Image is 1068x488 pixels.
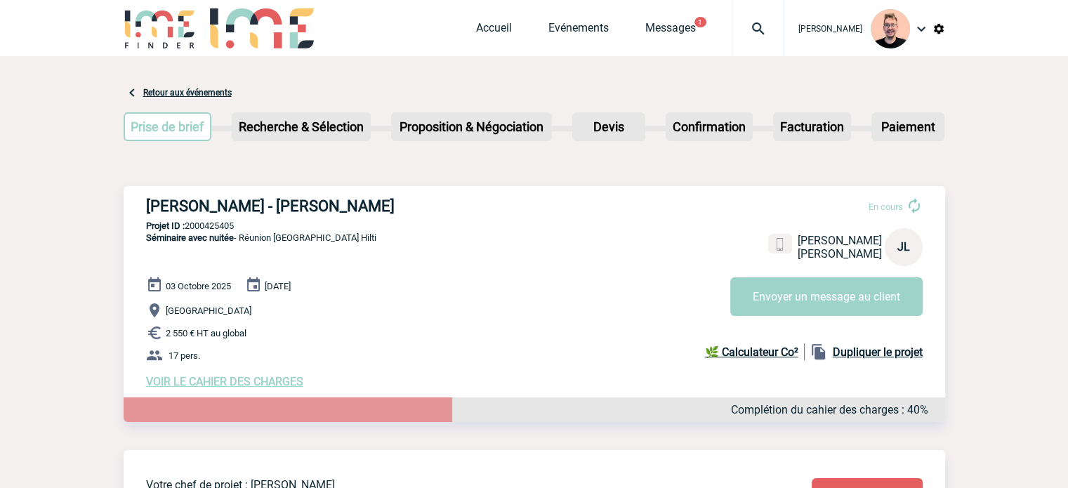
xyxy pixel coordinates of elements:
img: file_copy-black-24dp.png [810,343,827,360]
a: VOIR LE CAHIER DES CHARGES [146,375,303,388]
b: Projet ID : [146,220,185,231]
a: 🌿 Calculateur Co² [705,343,805,360]
a: Evénements [548,21,609,41]
p: Proposition & Négociation [393,114,551,140]
p: 2000425405 [124,220,945,231]
span: En cours [869,202,903,212]
span: [GEOGRAPHIC_DATA] [166,305,251,316]
a: Retour aux événements [143,88,232,98]
p: Devis [574,114,644,140]
span: [PERSON_NAME] [798,247,882,261]
img: IME-Finder [124,8,197,48]
p: Paiement [873,114,943,140]
p: Recherche & Sélection [233,114,369,140]
button: 1 [694,17,706,27]
img: 129741-1.png [871,9,910,48]
h3: [PERSON_NAME] - [PERSON_NAME] [146,197,567,215]
span: 03 Octobre 2025 [166,281,231,291]
span: [DATE] [265,281,291,291]
span: Séminaire avec nuitée [146,232,234,243]
span: JL [897,240,910,253]
a: Messages [645,21,696,41]
span: 17 pers. [169,350,200,361]
p: Facturation [774,114,850,140]
p: Confirmation [667,114,751,140]
button: Envoyer un message au client [730,277,923,316]
p: Prise de brief [125,114,211,140]
span: - Réunion [GEOGRAPHIC_DATA] Hilti [146,232,376,243]
img: portable.png [774,238,786,251]
span: [PERSON_NAME] [798,24,862,34]
b: Dupliquer le projet [833,345,923,359]
span: [PERSON_NAME] [798,234,882,247]
span: 2 550 € HT au global [166,328,246,338]
a: Accueil [476,21,512,41]
b: 🌿 Calculateur Co² [705,345,798,359]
